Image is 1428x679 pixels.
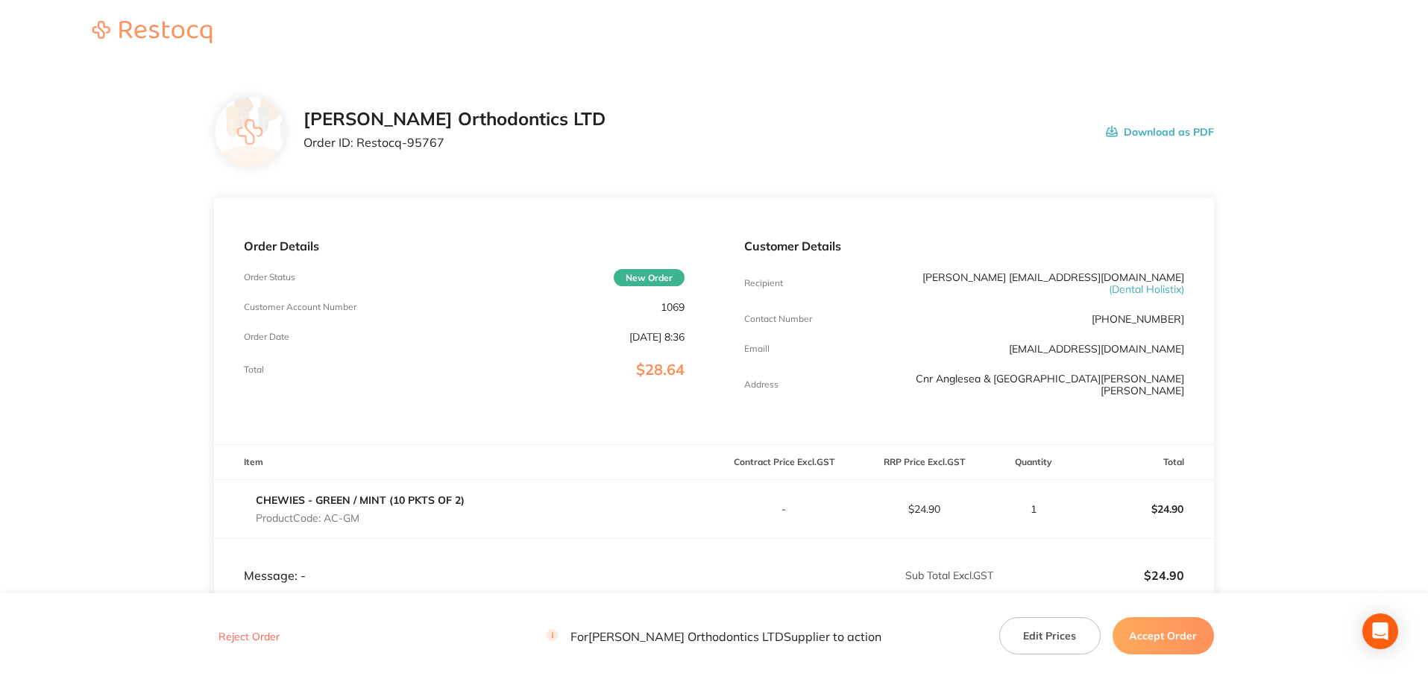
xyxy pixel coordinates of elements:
[78,21,227,45] a: Restocq logo
[1009,342,1184,356] a: [EMAIL_ADDRESS][DOMAIN_NAME]
[890,271,1184,295] p: [PERSON_NAME] [EMAIL_ADDRESS][DOMAIN_NAME]
[547,629,881,643] p: For [PERSON_NAME] Orthodontics LTD Supplier to action
[994,445,1074,480] th: Quantity
[744,278,783,288] p: Recipient
[854,445,994,480] th: RRP Price Excl. GST
[1106,109,1214,155] button: Download as PDF
[1092,313,1184,325] p: [PHONE_NUMBER]
[1113,617,1214,654] button: Accept Order
[636,360,685,379] span: $28.64
[855,503,993,515] p: $24.90
[214,539,714,584] td: Message: -
[1074,445,1214,480] th: Total
[629,331,685,343] p: [DATE] 8:36
[1109,282,1184,296] span: ( Dental Holistix )
[1362,613,1398,649] div: Open Intercom Messenger
[256,493,465,507] a: CHEWIES - GREEN / MINT (10 PKTS OF 2)
[214,445,714,480] th: Item
[244,332,289,342] p: Order Date
[744,379,779,390] p: Address
[995,503,1073,515] p: 1
[744,314,812,324] p: Contact Number
[744,239,1184,253] p: Customer Details
[661,301,685,313] p: 1069
[715,503,854,515] p: -
[890,373,1184,397] p: Cnr Anglesea & [GEOGRAPHIC_DATA][PERSON_NAME][PERSON_NAME]
[303,109,606,130] h2: [PERSON_NAME] Orthodontics LTD
[999,617,1101,654] button: Edit Prices
[244,302,356,312] p: Customer Account Number
[214,630,284,643] button: Reject Order
[744,344,770,354] p: Emaill
[244,272,295,282] p: Order Status
[614,269,685,286] span: New Order
[303,136,606,149] p: Order ID: Restocq- 95767
[715,569,993,581] p: Sub Total Excl. GST
[244,364,264,375] p: Total
[1075,491,1213,527] p: $24.90
[244,239,684,253] p: Order Details
[256,512,465,524] p: Product Code: AC-GM
[78,21,227,43] img: Restocq logo
[714,445,855,480] th: Contract Price Excl. GST
[995,569,1184,582] p: $24.90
